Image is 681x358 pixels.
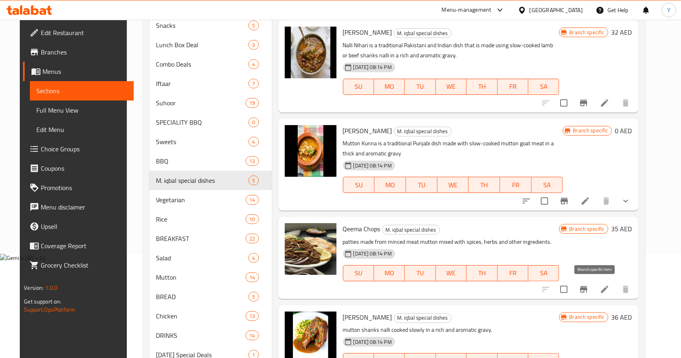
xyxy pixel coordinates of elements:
button: TU [405,79,435,95]
button: Branch-specific-item [574,93,593,113]
button: MO [374,265,405,281]
div: Lunch Box Deal [156,40,249,50]
span: Branch specific [566,313,607,321]
div: items [248,137,259,147]
span: Get support on: [24,296,61,307]
div: items [246,98,259,108]
div: Menu-management [442,5,492,15]
span: Branch specific [566,29,607,36]
div: [GEOGRAPHIC_DATA] [530,6,583,15]
span: [DATE] 08:14 PM [350,338,395,346]
p: mutton shanks nalli cooked slowly in a rich and aromatic gravy. [343,325,559,335]
span: BBQ [156,156,246,166]
span: [PERSON_NAME] [343,26,392,38]
span: 4 [249,61,258,68]
span: 3 [249,41,258,49]
p: patties made from minced meat mutton mixed with spices, herbs and other ingredients. [343,237,559,247]
span: BREAD [156,292,249,301]
button: Branch-specific-item [574,280,593,299]
span: Branches [41,47,127,57]
span: DRINKS [156,331,246,340]
div: Suhoor19 [149,93,272,113]
div: Chicken13 [149,306,272,326]
a: Edit Menu [30,120,134,139]
button: delete [616,93,635,113]
span: SU [347,267,371,279]
div: items [246,311,259,321]
span: Coverage Report [41,241,127,251]
button: SU [343,79,374,95]
span: SA [532,81,556,92]
span: Select to update [555,281,572,298]
span: FR [501,267,525,279]
span: Branch specific [566,225,607,233]
div: Vegetarian14 [149,190,272,209]
span: Full Menu View [36,105,127,115]
span: [DATE] 08:14 PM [350,162,395,170]
span: 14 [246,274,258,281]
span: Edit Restaurant [41,28,127,38]
span: Y [667,6,670,15]
button: WE [437,177,469,193]
span: Menu disclaimer [41,202,127,212]
button: MO [374,177,406,193]
div: M. iqbal special dishes [394,313,452,323]
svg: Show Choices [621,196,631,206]
div: BBQ13 [149,151,272,171]
div: items [246,214,259,224]
button: SA [528,79,559,95]
span: FR [503,179,528,191]
div: Salad4 [149,248,272,268]
div: Sweets [156,137,249,147]
div: Snacks5 [149,16,272,35]
div: DRINKS14 [149,326,272,345]
span: [DATE] 08:14 PM [350,63,395,71]
button: SU [343,177,375,193]
button: WE [436,79,467,95]
span: 1.0.0 [45,283,58,293]
span: Promotions [41,183,127,193]
span: Combo Deals [156,59,249,69]
button: FR [498,265,528,281]
span: Select to update [555,94,572,111]
span: Qeema Chops [343,223,380,235]
span: 7 [249,80,258,88]
span: Salad [156,253,249,263]
span: Sections [36,86,127,96]
span: 5 [249,177,258,184]
span: SU [347,179,372,191]
a: Coupons [23,159,134,178]
div: M. iqbal special dishes [156,176,249,185]
div: items [248,253,259,263]
span: Coupons [41,163,127,173]
img: Mutton Kunna [285,125,336,177]
a: Choice Groups [23,139,134,159]
button: delete [597,191,616,211]
span: WE [439,267,463,279]
h6: 35 AED [612,223,632,234]
div: items [248,292,259,301]
span: Snacks [156,21,249,30]
span: 13 [246,312,258,320]
span: WE [439,81,463,92]
div: Sweets4 [149,132,272,151]
a: Full Menu View [30,100,134,120]
span: Version: [24,283,44,293]
div: M. iqbal special dishes [382,225,440,234]
button: SU [343,265,374,281]
div: Lunch Box Deal3 [149,35,272,54]
span: MO [378,179,403,191]
span: TU [408,267,432,279]
p: Mutton Kunna is a traditional Punjabi dish made with slow-cooked mutton goat meat in a thick and ... [343,138,563,159]
span: 22 [246,235,258,243]
a: Promotions [23,178,134,197]
div: items [246,331,259,340]
div: items [246,195,259,205]
div: SPECIALITY BBQ0 [149,113,272,132]
span: BREAKFAST [156,234,246,243]
span: Select to update [536,193,553,209]
div: M. iqbal special dishes [394,127,452,136]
